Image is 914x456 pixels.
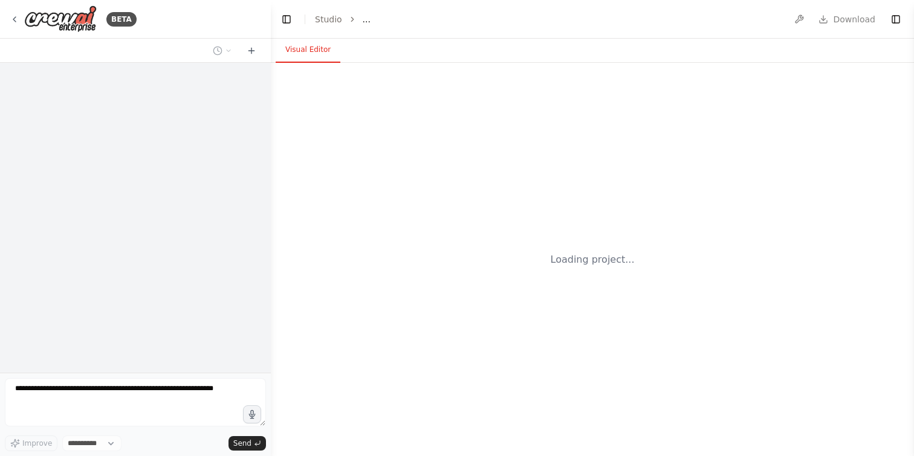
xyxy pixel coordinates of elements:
button: Click to speak your automation idea [243,405,261,423]
div: BETA [106,12,137,27]
button: Show right sidebar [887,11,904,28]
nav: breadcrumb [315,13,371,25]
span: Send [233,438,251,448]
span: Improve [22,438,52,448]
button: Send [228,436,266,451]
a: Studio [315,14,342,24]
img: Logo [24,5,97,33]
div: Loading project... [551,252,635,267]
button: Visual Editor [276,37,340,63]
button: Switch to previous chat [208,43,237,58]
button: Improve [5,435,57,451]
button: Start a new chat [242,43,261,58]
span: ... [363,13,371,25]
button: Hide left sidebar [278,11,295,28]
